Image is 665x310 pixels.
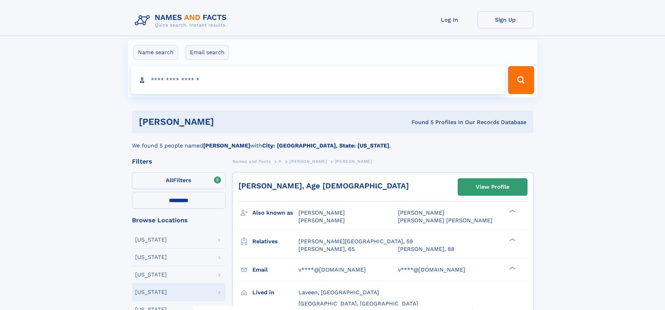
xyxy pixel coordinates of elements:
[398,209,444,216] span: [PERSON_NAME]
[252,287,298,298] h3: Lived in
[298,289,379,296] span: Laveen, [GEOGRAPHIC_DATA]
[135,254,167,260] div: [US_STATE]
[289,157,327,166] a: [PERSON_NAME]
[422,11,478,28] a: Log In
[132,217,226,223] div: Browse Locations
[132,158,226,165] div: Filters
[508,209,516,214] div: ❯
[203,142,250,149] b: [PERSON_NAME]
[476,179,509,195] div: View Profile
[335,159,372,164] span: [PERSON_NAME]
[132,133,533,150] div: We found 5 people named with .
[508,66,534,94] button: Search Button
[279,157,282,166] a: P
[313,118,526,126] div: Found 5 Profiles In Our Records Database
[185,45,229,60] label: Email search
[135,237,167,243] div: [US_STATE]
[508,237,516,242] div: ❯
[478,11,533,28] a: Sign Up
[131,66,505,94] input: search input
[298,300,418,307] span: [GEOGRAPHIC_DATA], [GEOGRAPHIC_DATA]
[132,172,226,189] label: Filters
[289,159,327,164] span: [PERSON_NAME]
[508,266,516,270] div: ❯
[398,245,455,253] a: [PERSON_NAME], 88
[135,289,167,295] div: [US_STATE]
[298,238,413,245] a: [PERSON_NAME][GEOGRAPHIC_DATA], 59
[279,159,282,164] span: P
[298,217,345,224] span: [PERSON_NAME]
[458,179,527,195] a: View Profile
[139,117,313,126] h1: [PERSON_NAME]
[133,45,178,60] label: Name search
[298,209,345,216] span: [PERSON_NAME]
[135,272,167,277] div: [US_STATE]
[166,177,173,183] span: All
[132,11,232,30] img: Logo Names and Facts
[298,245,355,253] a: [PERSON_NAME], 65
[238,181,409,190] a: [PERSON_NAME], Age [DEMOGRAPHIC_DATA]
[252,236,298,247] h3: Relatives
[262,142,389,149] b: City: [GEOGRAPHIC_DATA], State: [US_STATE]
[252,264,298,276] h3: Email
[252,207,298,219] h3: Also known as
[398,217,493,224] span: [PERSON_NAME] [PERSON_NAME]
[232,157,271,166] a: Names and Facts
